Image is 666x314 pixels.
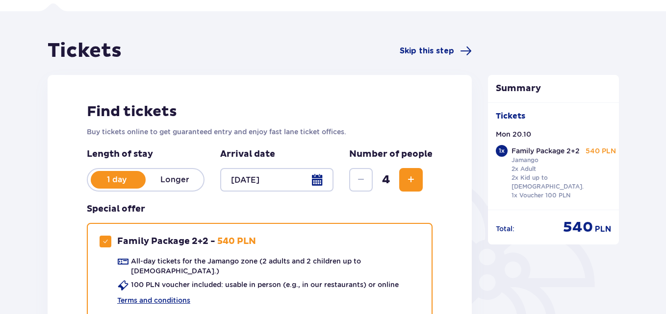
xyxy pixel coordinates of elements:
[131,256,420,276] p: All-day tickets for the Jamango zone (2 adults and 2 children up to [DEMOGRAPHIC_DATA].)
[399,168,423,192] button: Increase
[87,127,433,137] p: Buy tickets online to get guaranteed entry and enjoy fast lane ticket offices.
[87,203,145,215] h3: Special offer
[87,148,205,160] p: Length of stay
[349,148,433,160] p: Number of people
[48,39,122,63] h1: Tickets
[512,165,584,200] p: 2x Adult 2x Kid up to [DEMOGRAPHIC_DATA]. 1x Voucher 100 PLN
[563,218,593,237] span: 540
[400,45,472,57] a: Skip this step
[496,111,525,121] p: Tickets
[512,156,538,165] p: Jamango
[88,174,146,185] p: 1 day
[349,168,373,192] button: Decrease
[488,83,619,95] p: Summary
[496,129,531,139] p: Mon 20.10
[375,172,397,187] span: 4
[586,146,616,156] p: 540 PLN
[117,295,190,305] a: Terms and conditions
[117,236,215,247] p: Family Package 2+2 -
[496,145,508,157] div: 1 x
[87,102,433,121] h2: Find tickets
[512,146,580,156] p: Family Package 2+2
[220,148,275,160] p: Arrival date
[400,46,454,56] span: Skip this step
[496,224,514,234] p: Total :
[595,224,611,235] span: PLN
[217,236,256,247] p: 540 PLN
[146,174,204,185] p: Longer
[131,280,399,290] p: 100 PLN voucher included: usable in person (e.g., in our restaurants) or online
